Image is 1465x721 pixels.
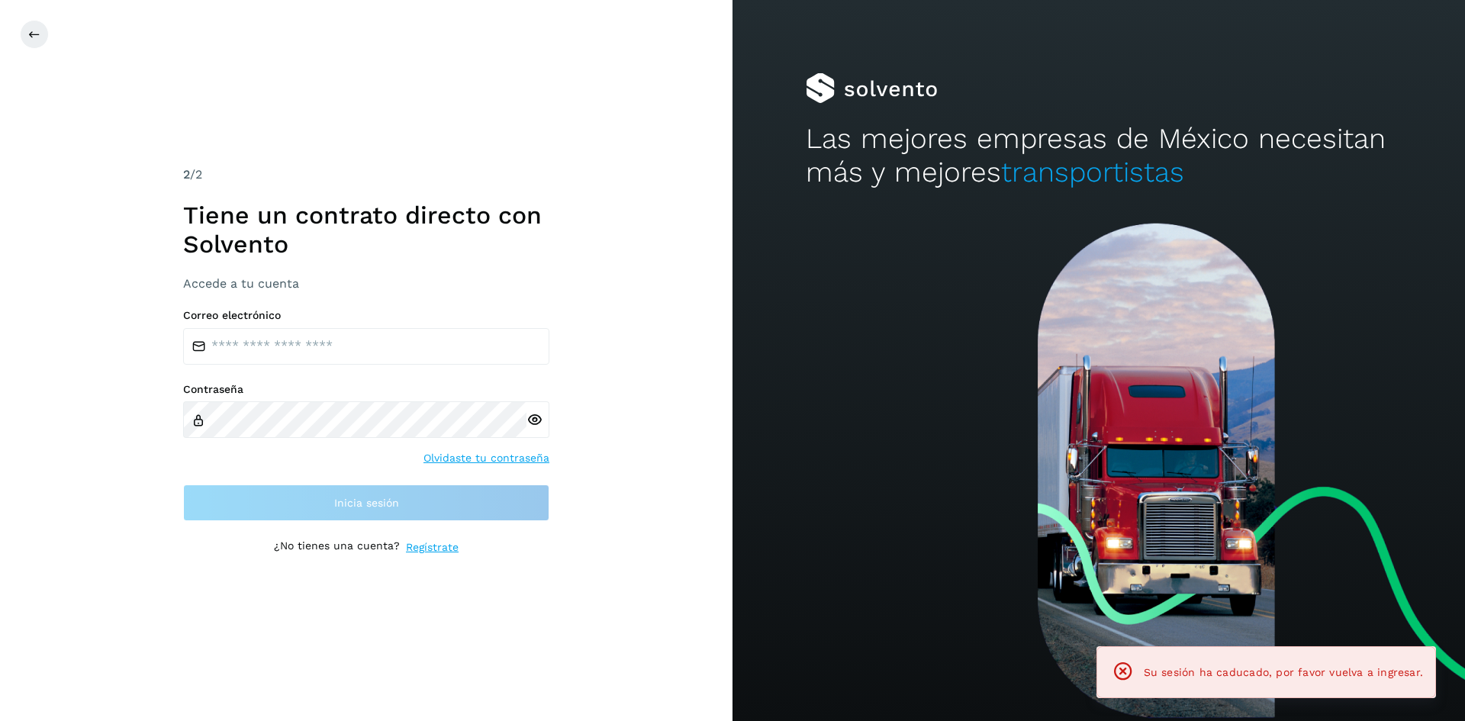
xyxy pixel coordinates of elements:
p: ¿No tienes una cuenta? [274,539,400,555]
span: Su sesión ha caducado, por favor vuelva a ingresar. [1144,666,1423,678]
div: /2 [183,166,549,184]
span: Inicia sesión [334,497,399,508]
h1: Tiene un contrato directo con Solvento [183,201,549,259]
label: Contraseña [183,383,549,396]
button: Inicia sesión [183,484,549,521]
span: transportistas [1001,156,1184,188]
a: Olvidaste tu contraseña [423,450,549,466]
h2: Las mejores empresas de México necesitan más y mejores [806,122,1392,190]
h3: Accede a tu cuenta [183,276,549,291]
span: 2 [183,167,190,182]
label: Correo electrónico [183,309,549,322]
a: Regístrate [406,539,459,555]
